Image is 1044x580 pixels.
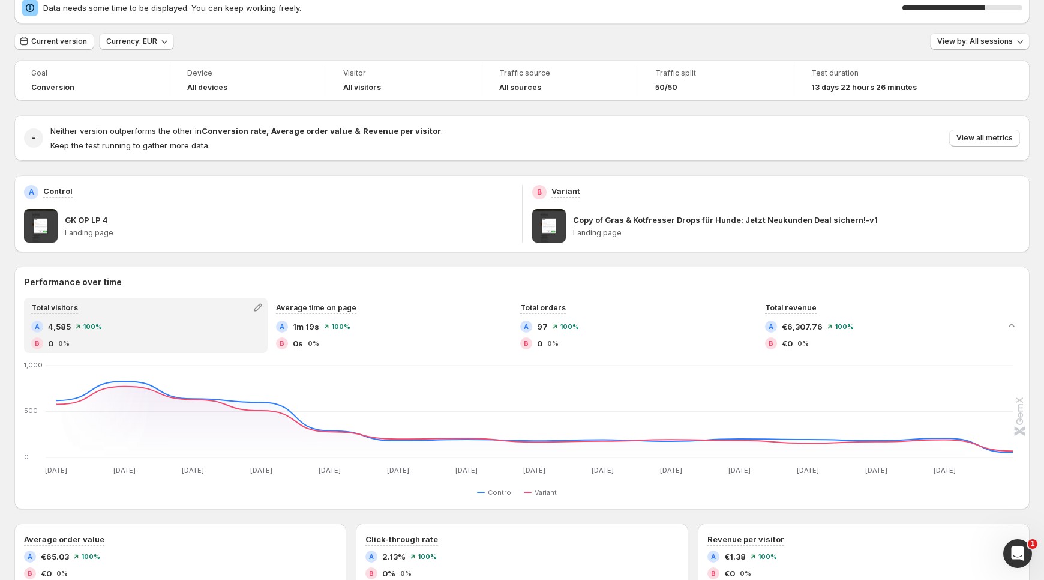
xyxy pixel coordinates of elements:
span: 0% [740,570,751,577]
text: [DATE] [523,466,545,474]
span: 100% [560,323,579,330]
p: Copy of Gras & Kotfresser Drops für Hunde: Jetzt Neukunden Deal sichern!-v1 [573,214,878,226]
span: 13 days 22 hours 26 minutes [811,83,917,92]
a: Test duration13 days 22 hours 26 minutes [811,67,934,94]
h2: A [711,553,716,560]
span: 0 [537,337,542,349]
span: 0% [58,340,70,347]
button: Control [477,485,518,500]
span: 100% [758,553,777,560]
span: €0 [724,567,735,579]
text: [DATE] [319,466,341,474]
h2: B [524,340,529,347]
h3: Click-through rate [365,533,438,545]
span: Total orders [520,303,566,312]
strong: Average order value [271,126,352,136]
span: 2.13% [382,551,406,563]
h2: - [32,132,36,144]
span: 1 [1028,539,1037,549]
button: Variant [524,485,562,500]
h3: Revenue per visitor [707,533,784,545]
span: 0% [382,567,395,579]
text: [DATE] [250,466,272,474]
h2: A [369,553,374,560]
h2: A [35,323,40,330]
span: 0% [547,340,559,347]
h2: Performance over time [24,276,1020,288]
h4: All sources [499,83,541,92]
span: €0 [782,337,793,349]
strong: , [266,126,269,136]
span: 100% [835,323,854,330]
text: [DATE] [934,466,956,474]
text: [DATE] [728,466,751,474]
p: Variant [551,185,580,197]
span: Conversion [31,83,74,92]
span: Traffic split [655,68,777,78]
span: 0% [797,340,809,347]
span: 100% [418,553,437,560]
h4: All devices [187,83,227,92]
text: [DATE] [592,466,614,474]
img: Copy of Gras & Kotfresser Drops für Hunde: Jetzt Neukunden Deal sichern!-v1 [532,209,566,243]
text: [DATE] [865,466,887,474]
h2: B [28,570,32,577]
text: [DATE] [182,466,204,474]
text: 1,000 [24,361,43,369]
span: €1.38 [724,551,746,563]
span: Visitor [343,68,465,78]
span: 50/50 [655,83,677,92]
span: Current version [31,37,87,46]
text: [DATE] [455,466,478,474]
button: Current version [14,33,94,50]
button: Currency: EUR [99,33,174,50]
h2: A [280,323,284,330]
span: €6,307.76 [782,321,823,333]
p: Control [43,185,73,197]
img: GK OP LP 4 [24,209,58,243]
span: 100% [81,553,100,560]
h2: A [28,553,32,560]
text: 0 [24,453,29,461]
span: 100% [331,323,350,330]
button: View by: All sessions [930,33,1030,50]
span: 0% [400,570,412,577]
h2: B [369,570,374,577]
span: Neither version outperforms the other in . [50,126,443,136]
span: View all metrics [956,133,1013,143]
text: [DATE] [387,466,409,474]
span: Traffic source [499,68,621,78]
span: €65.03 [41,551,69,563]
button: Collapse chart [1003,317,1020,334]
strong: Conversion rate [202,126,266,136]
h2: A [29,187,34,197]
p: Landing page [573,228,1021,238]
button: View all metrics [949,130,1020,147]
span: 97 [537,321,548,333]
span: 0% [308,340,319,347]
span: Average time on page [276,303,356,312]
iframe: Intercom live chat [1003,539,1032,568]
text: [DATE] [45,466,67,474]
h2: B [280,340,284,347]
text: 500 [24,407,38,415]
h2: B [769,340,773,347]
h2: B [35,340,40,347]
h2: A [769,323,773,330]
h3: Average order value [24,533,104,545]
span: 100% [83,323,102,330]
span: 0 [48,337,53,349]
span: Test duration [811,68,934,78]
text: [DATE] [113,466,136,474]
span: Device [187,68,309,78]
span: 4,585 [48,321,71,333]
h2: B [537,187,542,197]
text: [DATE] [660,466,682,474]
a: VisitorAll visitors [343,67,465,94]
span: 1m 19s [293,321,319,333]
span: View by: All sessions [937,37,1013,46]
span: Total visitors [31,303,78,312]
span: 0s [293,337,303,349]
span: Keep the test running to gather more data. [50,140,210,150]
span: Variant [535,488,557,497]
